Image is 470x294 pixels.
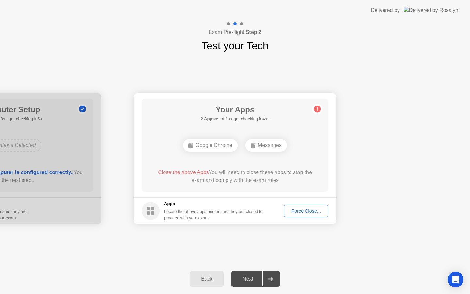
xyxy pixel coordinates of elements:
[200,104,269,116] h1: Your Apps
[164,201,263,207] h5: Apps
[233,276,262,282] div: Next
[158,170,209,175] span: Close the above Apps
[284,205,328,217] button: Force Close...
[151,169,319,184] div: You will need to close these apps to start the exam and comply with the exam rules
[183,139,238,152] div: Google Chrome
[245,139,287,152] div: Messages
[404,7,458,14] img: Delivered by Rosalyn
[192,276,222,282] div: Back
[190,271,224,287] button: Back
[231,271,280,287] button: Next
[246,29,261,35] b: Step 2
[286,208,326,214] div: Force Close...
[209,28,261,36] h4: Exam Pre-flight:
[201,38,269,54] h1: Test your Tech
[200,116,269,122] h5: as of 1s ago, checking in4s..
[164,208,263,221] div: Locate the above apps and ensure they are closed to proceed with your exam.
[200,116,215,121] b: 2 Apps
[371,7,400,14] div: Delivered by
[448,272,463,287] div: Open Intercom Messenger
